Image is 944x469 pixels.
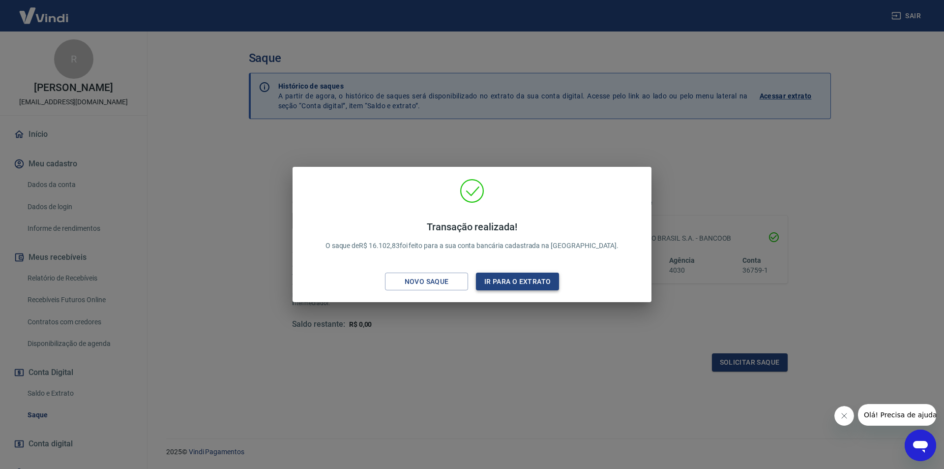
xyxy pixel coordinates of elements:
[325,221,619,251] p: O saque de R$ 16.102,83 foi feito para a sua conta bancária cadastrada na [GEOGRAPHIC_DATA].
[6,7,83,15] span: Olá! Precisa de ajuda?
[385,273,468,291] button: Novo saque
[393,276,461,288] div: Novo saque
[858,404,936,426] iframe: Mensagem da empresa
[476,273,559,291] button: Ir para o extrato
[834,406,854,426] iframe: Fechar mensagem
[325,221,619,233] h4: Transação realizada!
[905,430,936,461] iframe: Botão para abrir a janela de mensagens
